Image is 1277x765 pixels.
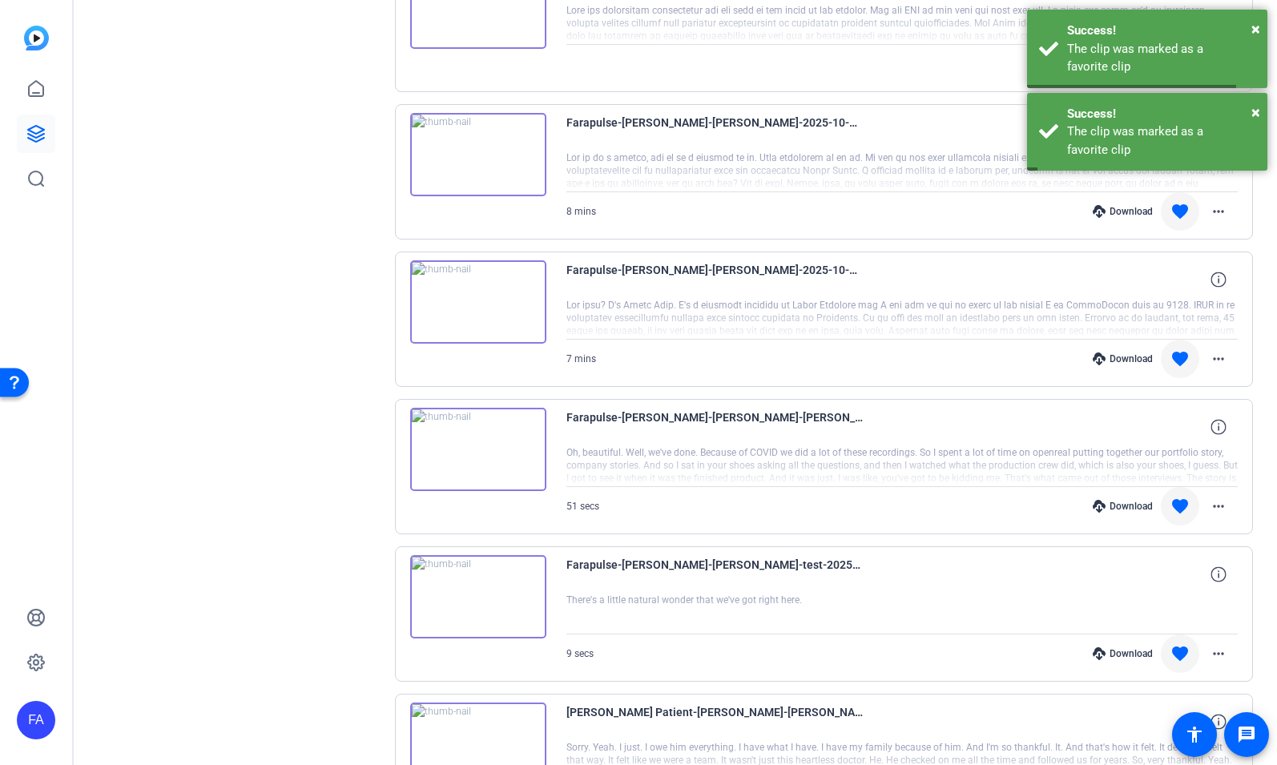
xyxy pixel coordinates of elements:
[1085,647,1161,660] div: Download
[410,260,546,344] img: thumb-nail
[566,113,863,151] span: Farapulse-[PERSON_NAME]-[PERSON_NAME]-2025-10-06-11-33-19-599-0
[1251,103,1260,122] span: ×
[1209,202,1228,221] mat-icon: more_horiz
[1251,100,1260,124] button: Close
[1209,497,1228,516] mat-icon: more_horiz
[1170,497,1190,516] mat-icon: favorite
[566,648,594,659] span: 9 secs
[566,555,863,594] span: Farapulse-[PERSON_NAME]-[PERSON_NAME]-test-2025-10-06-11-22-31-724-0
[1209,349,1228,368] mat-icon: more_horiz
[1237,725,1256,744] mat-icon: message
[1251,19,1260,38] span: ×
[410,555,546,638] img: thumb-nail
[1251,17,1260,41] button: Close
[566,206,596,217] span: 8 mins
[1170,644,1190,663] mat-icon: favorite
[1170,349,1190,368] mat-icon: favorite
[1067,40,1255,76] div: The clip was marked as a favorite clip
[410,113,546,196] img: thumb-nail
[566,353,596,364] span: 7 mins
[1067,123,1255,159] div: The clip was marked as a favorite clip
[1085,352,1161,365] div: Download
[1185,725,1204,744] mat-icon: accessibility
[17,701,55,739] div: FA
[410,408,546,491] img: thumb-nail
[566,501,599,512] span: 51 secs
[24,26,49,50] img: blue-gradient.svg
[1067,105,1255,123] div: Success!
[566,408,863,446] span: Farapulse-[PERSON_NAME]-[PERSON_NAME]-[PERSON_NAME]-2025-10-06-11-24-26-654-0
[1170,202,1190,221] mat-icon: favorite
[566,703,863,741] span: [PERSON_NAME] Patient-[PERSON_NAME]-[PERSON_NAME]-tk4-2025-10-03-13-34-54-706-0
[566,260,863,299] span: Farapulse-[PERSON_NAME]-[PERSON_NAME]-2025-10-06-11-25-40-297-0
[1085,500,1161,513] div: Download
[1085,205,1161,218] div: Download
[1209,644,1228,663] mat-icon: more_horiz
[1067,22,1255,40] div: Success!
